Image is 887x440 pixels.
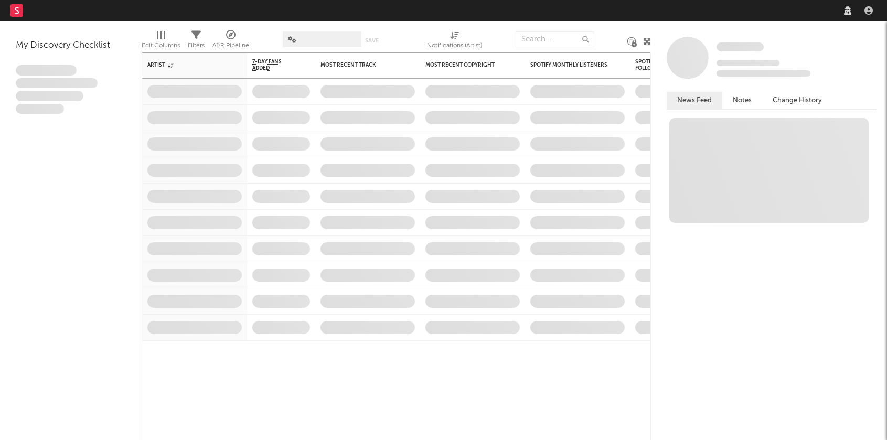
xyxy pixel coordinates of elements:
span: 7-Day Fans Added [252,59,294,71]
span: Lorem ipsum dolor [16,65,77,76]
span: 0 fans last week [717,70,810,77]
div: Artist [147,62,226,68]
span: Praesent ac interdum [16,91,83,101]
div: Most Recent Track [320,62,399,68]
div: Edit Columns [142,39,180,52]
div: Filters [188,39,205,52]
input: Search... [516,31,594,47]
div: Filters [188,26,205,57]
button: Save [365,38,379,44]
div: Spotify Monthly Listeners [530,62,609,68]
div: Most Recent Copyright [425,62,504,68]
button: Change History [762,92,832,109]
div: Notifications (Artist) [427,39,482,52]
span: Integer aliquet in purus et [16,78,98,89]
button: News Feed [667,92,722,109]
div: Notifications (Artist) [427,26,482,57]
span: Some Artist [717,42,764,51]
div: Edit Columns [142,26,180,57]
div: My Discovery Checklist [16,39,126,52]
div: Spotify Followers [635,59,672,71]
span: Tracking Since: [DATE] [717,60,779,66]
span: Aliquam viverra [16,104,64,114]
a: Some Artist [717,42,764,52]
button: Notes [722,92,762,109]
div: A&R Pipeline [212,26,249,57]
div: A&R Pipeline [212,39,249,52]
